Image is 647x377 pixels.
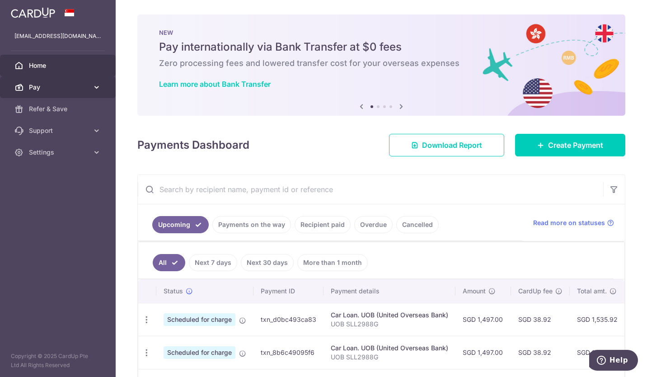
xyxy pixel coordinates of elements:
[331,353,448,362] p: UOB SLL2988G
[137,137,249,153] h4: Payments Dashboard
[11,7,55,18] img: CardUp
[29,126,89,135] span: Support
[533,218,614,227] a: Read more on statuses
[589,350,638,372] iframe: Opens a widget where you can find more information
[152,216,209,233] a: Upcoming
[159,80,271,89] a: Learn more about Bank Transfer
[212,216,291,233] a: Payments on the way
[253,279,323,303] th: Payment ID
[159,58,604,69] h6: Zero processing fees and lowered transfer cost for your overseas expenses
[570,336,625,369] td: SGD 1,535.92
[164,346,235,359] span: Scheduled for charge
[354,216,393,233] a: Overdue
[164,287,183,296] span: Status
[14,32,101,41] p: [EMAIL_ADDRESS][DOMAIN_NAME]
[331,344,448,353] div: Car Loan. UOB (United Overseas Bank)
[396,216,439,233] a: Cancelled
[389,134,504,156] a: Download Report
[548,140,603,151] span: Create Payment
[159,40,604,54] h5: Pay internationally via Bank Transfer at $0 fees
[295,216,351,233] a: Recipient paid
[577,287,607,296] span: Total amt.
[511,336,570,369] td: SGD 38.92
[159,29,604,36] p: NEW
[455,303,511,336] td: SGD 1,497.00
[331,320,448,329] p: UOB SLL2988G
[253,303,323,336] td: txn_d0bc493ca83
[515,134,625,156] a: Create Payment
[463,287,486,296] span: Amount
[511,303,570,336] td: SGD 38.92
[518,287,553,296] span: CardUp fee
[29,83,89,92] span: Pay
[29,104,89,113] span: Refer & Save
[137,14,625,116] img: Bank transfer banner
[570,303,625,336] td: SGD 1,535.92
[164,313,235,326] span: Scheduled for charge
[331,311,448,320] div: Car Loan. UOB (United Overseas Bank)
[323,279,455,303] th: Payment details
[189,254,237,271] a: Next 7 days
[138,175,603,204] input: Search by recipient name, payment id or reference
[455,336,511,369] td: SGD 1,497.00
[29,148,89,157] span: Settings
[241,254,294,271] a: Next 30 days
[422,140,482,151] span: Download Report
[153,254,185,271] a: All
[533,218,605,227] span: Read more on statuses
[253,336,323,369] td: txn_8b6c49095f6
[297,254,368,271] a: More than 1 month
[29,61,89,70] span: Home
